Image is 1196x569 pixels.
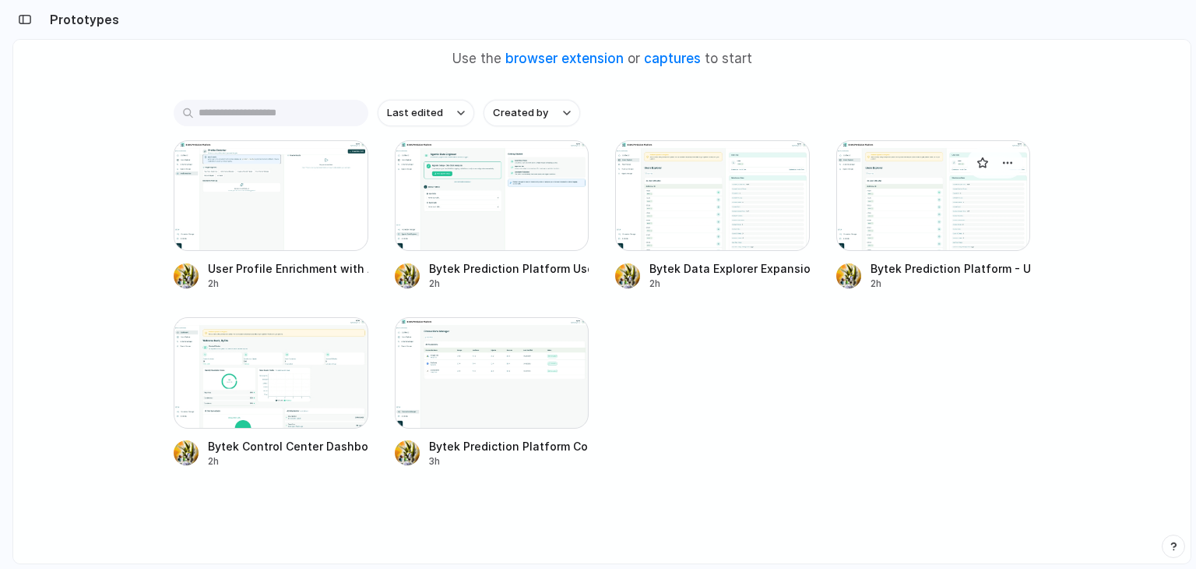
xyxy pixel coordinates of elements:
div: 2h [649,277,810,291]
div: 2h [429,277,589,291]
div: 2h [208,454,368,468]
span: Last edited [387,105,443,121]
div: Bytek Prediction Platform User Onboarding Wizard [429,260,589,277]
a: User Profile Enrichment with AI Predictive AttributesUser Profile Enrichment with AI Predictive A... [174,140,368,291]
button: Last edited [378,100,474,126]
div: Bytek Control Center Dashboard [208,438,368,454]
h2: Prototypes [44,10,119,29]
button: Created by [484,100,580,126]
a: captures [644,51,701,66]
a: Bytek Prediction Platform - Users Explorer EnhancementsBytek Prediction Platform - Users Explorer... [836,140,1031,291]
div: 2h [871,277,1031,291]
span: Use the or to start [452,49,752,69]
a: Bytek Prediction Platform Connections UpdateBytek Prediction Platform Connections Update3h [395,317,589,468]
div: Bytek Data Explorer Expansion [649,260,810,277]
span: Created by [493,105,548,121]
div: 3h [429,454,589,468]
div: Bytek Prediction Platform - Users Explorer Enhancements [871,260,1031,277]
div: Bytek Prediction Platform Connections Update [429,438,589,454]
a: browser extension [505,51,624,66]
div: User Profile Enrichment with AI Predictive Attributes [208,260,368,277]
a: Bytek Control Center DashboardBytek Control Center Dashboard2h [174,317,368,468]
a: Bytek Prediction Platform User Onboarding WizardBytek Prediction Platform User Onboarding Wizard2h [395,140,589,291]
a: Bytek Data Explorer ExpansionBytek Data Explorer Expansion2h [615,140,810,291]
div: 2h [208,277,368,291]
